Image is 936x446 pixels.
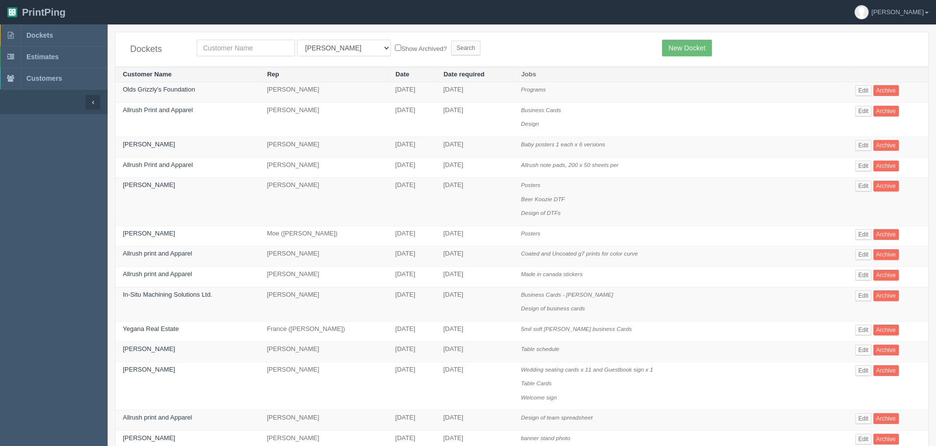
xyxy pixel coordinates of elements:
i: Made in canada stickers [521,271,583,277]
td: [PERSON_NAME] [259,82,388,103]
a: Edit [855,181,871,191]
td: [DATE] [436,362,514,410]
a: Archive [873,140,899,151]
a: Archive [873,85,899,96]
a: [PERSON_NAME] [123,434,175,442]
a: Archive [873,413,899,424]
i: Table Cards [521,380,552,386]
a: Edit [855,290,871,301]
a: Edit [855,85,871,96]
td: [PERSON_NAME] [259,266,388,287]
a: Archive [873,345,899,355]
a: Archive [873,434,899,445]
a: Allrush print and Apparel [123,270,192,278]
td: [PERSON_NAME] [259,137,388,158]
a: Edit [855,365,871,376]
a: Archive [873,161,899,171]
a: Allrush print and Apparel [123,250,192,257]
td: [DATE] [388,178,436,226]
i: Design [521,120,539,127]
i: Coated and Uncoated g7 prints for color curve [521,250,638,257]
a: Rep [267,70,279,78]
i: Design of team spreadsheet [521,414,593,421]
td: [DATE] [436,410,514,431]
i: Programs [521,86,546,93]
td: [DATE] [436,321,514,342]
td: [DATE] [436,342,514,362]
td: [PERSON_NAME] [259,410,388,431]
a: Date [395,70,409,78]
td: [DATE] [388,102,436,137]
td: [DATE] [436,226,514,246]
td: [DATE] [388,321,436,342]
label: Show Archived? [395,43,447,54]
span: Estimates [26,53,59,61]
td: [DATE] [388,246,436,267]
i: Allrush note pads, 200 x 50 sheets per [521,162,618,168]
td: [DATE] [388,362,436,410]
i: Beer Koozie DTF [521,196,565,202]
a: Edit [855,229,871,240]
input: Customer Name [197,40,295,56]
h4: Dockets [130,45,182,54]
a: Customer Name [123,70,172,78]
td: [DATE] [436,157,514,178]
img: logo-3e63b451c926e2ac314895c53de4908e5d424f24456219fb08d385ab2e579770.png [7,7,17,17]
a: [PERSON_NAME] [123,141,175,148]
a: Allrush Print and Apparel [123,161,193,168]
td: [DATE] [436,82,514,103]
a: Edit [855,413,871,424]
a: Archive [873,325,899,335]
td: [DATE] [388,157,436,178]
a: New Docket [662,40,711,56]
a: In-Situ Machining Solutions Ltd. [123,291,212,298]
a: Archive [873,106,899,117]
a: Archive [873,365,899,376]
a: Archive [873,181,899,191]
a: [PERSON_NAME] [123,366,175,373]
td: [DATE] [388,410,436,431]
a: [PERSON_NAME] [123,345,175,352]
td: [DATE] [388,266,436,287]
td: [DATE] [436,137,514,158]
td: [DATE] [436,287,514,321]
a: Edit [855,106,871,117]
td: Moe ([PERSON_NAME]) [259,226,388,246]
i: Welcome sign [521,394,557,400]
i: Wedding seating cards x 11 and Guestbook sign x 1 [521,366,653,373]
td: [DATE] [388,82,436,103]
td: [DATE] [388,342,436,362]
i: 5mil soft [PERSON_NAME] business Cards [521,326,632,332]
td: [PERSON_NAME] [259,178,388,226]
td: [PERSON_NAME] [259,287,388,321]
a: [PERSON_NAME] [123,230,175,237]
a: Yegana Real Estate [123,325,179,332]
i: Design of DTFs [521,210,561,216]
td: [DATE] [388,226,436,246]
a: Edit [855,325,871,335]
a: Edit [855,345,871,355]
td: [DATE] [436,102,514,137]
td: [PERSON_NAME] [259,362,388,410]
td: [DATE] [436,266,514,287]
a: Date required [443,70,484,78]
td: [DATE] [388,287,436,321]
td: [PERSON_NAME] [259,246,388,267]
i: Table schedule [521,346,559,352]
td: [PERSON_NAME] [259,157,388,178]
a: Archive [873,270,899,281]
a: Edit [855,249,871,260]
i: banner stand photo [521,435,571,441]
a: Edit [855,161,871,171]
i: Business Cards [521,107,561,113]
i: Posters [521,182,541,188]
a: Edit [855,434,871,445]
a: Edit [855,140,871,151]
a: Allrush print and Apparel [123,414,192,421]
td: [PERSON_NAME] [259,102,388,137]
th: Jobs [514,67,848,82]
span: Customers [26,74,62,82]
a: Archive [873,229,899,240]
i: Design of business cards [521,305,585,311]
td: [DATE] [436,178,514,226]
